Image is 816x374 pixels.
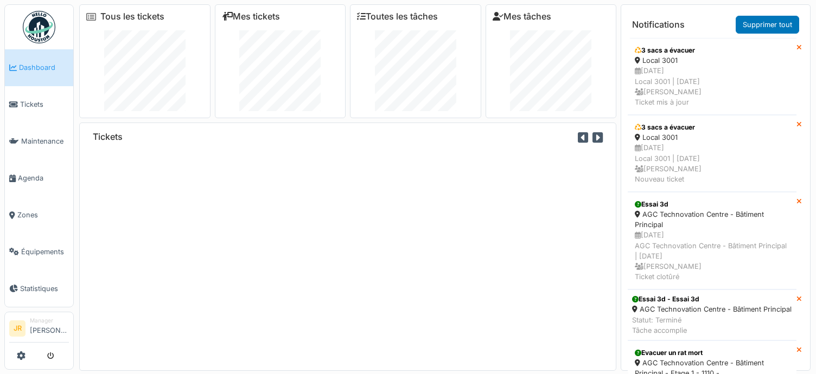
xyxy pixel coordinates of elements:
[5,123,73,160] a: Maintenance
[23,11,55,43] img: Badge_color-CXgf-gQk.svg
[357,11,438,22] a: Toutes les tâches
[93,132,123,142] h6: Tickets
[17,210,69,220] span: Zones
[222,11,280,22] a: Mes tickets
[635,132,789,143] div: Local 3001
[635,66,789,107] div: [DATE] Local 3001 | [DATE] [PERSON_NAME] Ticket mis à jour
[635,122,789,132] div: 3 sacs a évacuer
[5,86,73,123] a: Tickets
[19,62,69,73] span: Dashboard
[632,304,792,314] div: AGC Technovation Centre - Bâtiment Principal
[20,283,69,294] span: Statistiques
[635,55,789,66] div: Local 3001
[628,38,796,115] a: 3 sacs a évacuer Local 3001 [DATE]Local 3001 | [DATE] [PERSON_NAME]Ticket mis à jour
[20,99,69,109] span: Tickets
[635,230,789,282] div: [DATE] AGC Technovation Centre - Bâtiment Principal | [DATE] [PERSON_NAME] Ticket clotûré
[5,49,73,86] a: Dashboard
[635,209,789,230] div: AGC Technovation Centre - Bâtiment Principal
[628,115,796,192] a: 3 sacs a évacuer Local 3001 [DATE]Local 3001 | [DATE] [PERSON_NAME]Nouveau ticket
[5,197,73,234] a: Zones
[5,160,73,197] a: Agenda
[5,233,73,270] a: Équipements
[632,20,685,30] h6: Notifications
[30,317,69,325] div: Manager
[635,348,789,358] div: Evacuer un rat mort
[21,247,69,257] span: Équipements
[18,173,69,183] span: Agenda
[30,317,69,340] li: [PERSON_NAME]
[632,294,792,304] div: Essai 3d - Essai 3d
[5,270,73,307] a: Statistiques
[628,192,796,289] a: Essai 3d AGC Technovation Centre - Bâtiment Principal [DATE]AGC Technovation Centre - Bâtiment Pr...
[21,136,69,146] span: Maintenance
[493,11,551,22] a: Mes tâches
[9,317,69,343] a: JR Manager[PERSON_NAME]
[628,289,796,340] a: Essai 3d - Essai 3d AGC Technovation Centre - Bâtiment Principal Statut: TerminéTâche accomplie
[736,16,799,34] a: Supprimer tout
[100,11,164,22] a: Tous les tickets
[635,46,789,55] div: 3 sacs a évacuer
[635,199,789,209] div: Essai 3d
[635,143,789,184] div: [DATE] Local 3001 | [DATE] [PERSON_NAME] Nouveau ticket
[632,315,792,336] div: Statut: Terminé Tâche accomplie
[9,320,25,337] li: JR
